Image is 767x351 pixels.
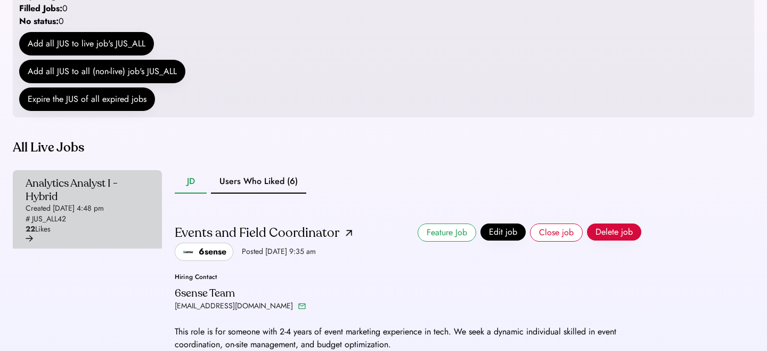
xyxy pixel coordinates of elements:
div: # JUS_ALL42 [26,214,66,225]
button: Edit job [480,224,526,241]
button: JD [175,170,207,194]
div: This role is for someone with 2-4 years of event marketing experience in tech. We seek a dynamic ... [175,325,641,351]
img: arrow-right-black.svg [26,235,33,242]
img: 6sense.png [182,245,194,258]
button: Delete job [587,224,641,241]
button: Close job [530,224,583,242]
button: Add all JUS to all (non-live) job's JUS_ALL [19,60,185,83]
button: Add all JUS to live job's JUS_ALL [19,32,154,55]
div: [EMAIL_ADDRESS][DOMAIN_NAME] [175,300,293,313]
div: Posted [DATE] 9:35 am [242,246,316,257]
strong: No status: [19,15,59,27]
strong: Filled Jobs: [19,2,62,14]
button: Users Who Liked (6) [211,170,306,194]
div: Hiring Contact [175,274,307,280]
div: 6sense [199,245,226,258]
button: Expire the JUS of all expired jobs [19,87,155,111]
div: 6sense Team [175,286,235,300]
strong: 22 [26,224,35,234]
div: Analytics Analyst I - Hybrid [26,177,143,203]
img: arrow-up-right.png [346,230,352,236]
div: Likes [26,224,51,235]
div: Created [DATE] 4:48 pm [26,203,104,214]
div: All Live Jobs [13,139,641,156]
button: Feature Job [418,224,476,242]
div: Events and Field Coordinator [175,225,339,242]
